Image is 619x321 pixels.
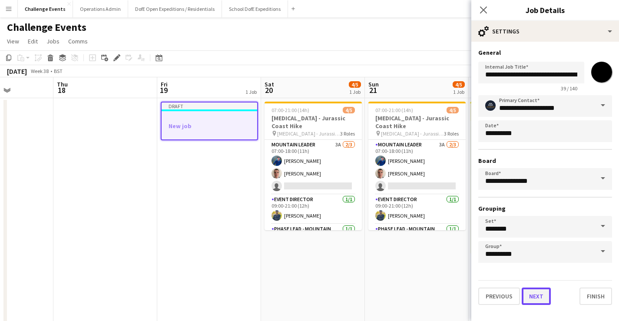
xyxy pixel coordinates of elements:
[162,122,257,130] h3: New job
[579,288,612,305] button: Finish
[7,37,19,45] span: View
[554,85,584,92] span: 39 / 140
[263,85,274,95] span: 20
[453,89,464,95] div: 1 Job
[381,130,444,137] span: [MEDICAL_DATA] - Jurassic Coast Hike
[56,85,68,95] span: 18
[18,0,73,17] button: Challenge Events
[265,80,274,88] span: Sat
[161,102,258,140] app-job-card: DraftNew job
[24,36,41,47] a: Edit
[478,49,612,56] h3: General
[265,224,362,254] app-card-role: Phase Lead - Mountain1/1
[349,81,361,88] span: 4/5
[478,157,612,165] h3: Board
[29,68,50,74] span: Week 38
[43,36,63,47] a: Jobs
[73,0,128,17] button: Operations Admin
[46,37,60,45] span: Jobs
[343,107,355,113] span: 4/5
[3,36,23,47] a: View
[161,80,168,88] span: Fri
[128,0,222,17] button: DofE Open Expeditions / Residentials
[368,102,466,230] app-job-card: 07:00-21:00 (14h)4/5[MEDICAL_DATA] - Jurassic Coast Hike [MEDICAL_DATA] - Jurassic Coast Hike3 Ro...
[368,80,379,88] span: Sun
[162,103,257,109] div: Draft
[222,0,288,17] button: School DofE Expeditions
[68,37,88,45] span: Comms
[478,288,520,305] button: Previous
[349,89,361,95] div: 1 Job
[277,130,340,137] span: [MEDICAL_DATA] - Jurassic Coast Hike
[28,37,38,45] span: Edit
[265,102,362,230] app-job-card: 07:00-21:00 (14h)4/5[MEDICAL_DATA] - Jurassic Coast Hike [MEDICAL_DATA] - Jurassic Coast Hike3 Ro...
[265,114,362,130] h3: [MEDICAL_DATA] - Jurassic Coast Hike
[453,81,465,88] span: 4/5
[54,68,63,74] div: BST
[65,36,91,47] a: Comms
[265,140,362,195] app-card-role: Mountain Leader3A2/307:00-18:00 (11h)[PERSON_NAME][PERSON_NAME]
[368,114,466,130] h3: [MEDICAL_DATA] - Jurassic Coast Hike
[471,4,619,16] h3: Job Details
[368,224,466,254] app-card-role: Phase Lead - Mountain1/1
[444,130,459,137] span: 3 Roles
[522,288,551,305] button: Next
[375,107,413,113] span: 07:00-21:00 (14h)
[7,21,86,34] h1: Challenge Events
[340,130,355,137] span: 3 Roles
[159,85,168,95] span: 19
[7,67,27,76] div: [DATE]
[271,107,309,113] span: 07:00-21:00 (14h)
[265,195,362,224] app-card-role: Event Director1/109:00-21:00 (12h)[PERSON_NAME]
[368,195,466,224] app-card-role: Event Director1/109:00-21:00 (12h)[PERSON_NAME]
[57,80,68,88] span: Thu
[447,107,459,113] span: 4/5
[478,205,612,212] h3: Grouping
[367,85,379,95] span: 21
[471,85,483,95] span: 22
[368,140,466,195] app-card-role: Mountain Leader3A2/307:00-18:00 (11h)[PERSON_NAME][PERSON_NAME]
[245,89,257,95] div: 1 Job
[471,21,619,42] div: Settings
